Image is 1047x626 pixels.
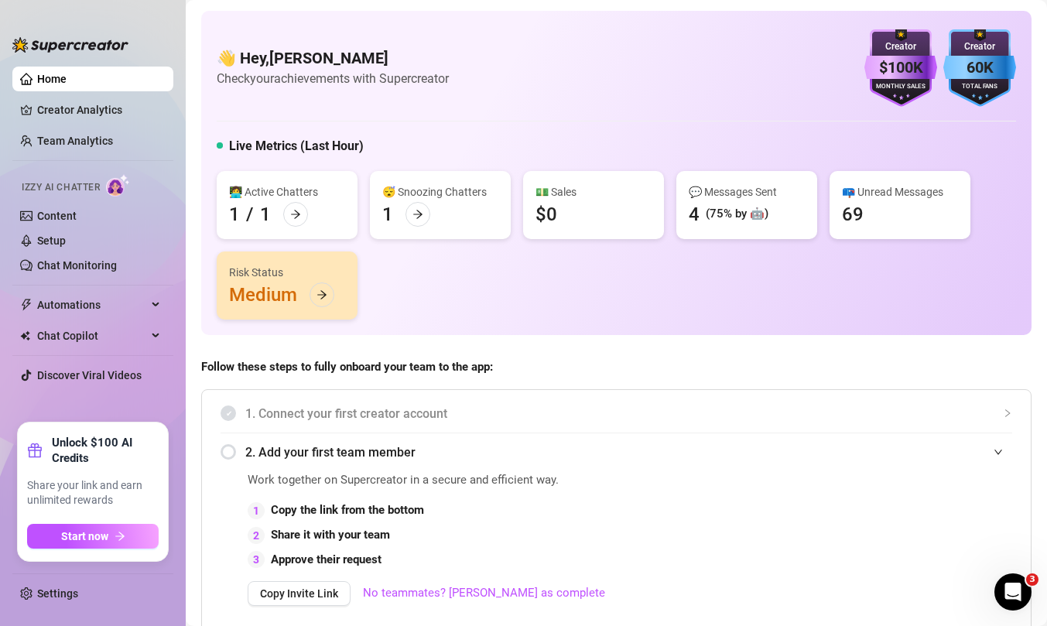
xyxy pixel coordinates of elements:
[217,47,449,69] h4: 👋 Hey, [PERSON_NAME]
[1026,573,1038,586] span: 3
[37,73,67,85] a: Home
[412,209,423,220] span: arrow-right
[37,292,147,317] span: Automations
[248,527,265,544] div: 2
[52,435,159,466] strong: Unlock $100 AI Credits
[27,443,43,458] span: gift
[316,289,327,300] span: arrow-right
[37,323,147,348] span: Chat Copilot
[221,395,1012,433] div: 1. Connect your first creator account
[994,573,1032,611] iframe: Intercom live chat
[37,135,113,147] a: Team Analytics
[260,587,338,600] span: Copy Invite Link
[37,587,78,600] a: Settings
[290,209,301,220] span: arrow-right
[535,202,557,227] div: $0
[27,524,159,549] button: Start nowarrow-right
[115,531,125,542] span: arrow-right
[382,183,498,200] div: 😴 Snoozing Chatters
[37,97,161,122] a: Creator Analytics
[229,264,345,281] div: Risk Status
[248,502,265,519] div: 1
[229,137,364,156] h5: Live Metrics (Last Hour)
[61,530,108,542] span: Start now
[248,581,351,606] button: Copy Invite Link
[271,528,390,542] strong: Share it with your team
[271,503,424,517] strong: Copy the link from the bottom
[864,39,937,54] div: Creator
[20,330,30,341] img: Chat Copilot
[689,202,700,227] div: 4
[864,56,937,80] div: $100K
[12,37,128,53] img: logo-BBDzfeDw.svg
[248,551,265,568] div: 3
[842,183,958,200] div: 📪 Unread Messages
[260,202,271,227] div: 1
[106,174,130,197] img: AI Chatter
[363,584,605,603] a: No teammates? [PERSON_NAME] as complete
[943,29,1016,107] img: blue-badge-DgoSNQY1.svg
[245,443,1012,462] span: 2. Add your first team member
[245,404,1012,423] span: 1. Connect your first creator account
[229,183,345,200] div: 👩‍💻 Active Chatters
[943,56,1016,80] div: 60K
[864,82,937,92] div: Monthly Sales
[37,210,77,222] a: Content
[27,478,159,508] span: Share your link and earn unlimited rewards
[37,259,117,272] a: Chat Monitoring
[943,82,1016,92] div: Total Fans
[842,202,864,227] div: 69
[201,360,493,374] strong: Follow these steps to fully onboard your team to the app:
[22,180,100,195] span: Izzy AI Chatter
[217,69,449,88] article: Check your achievements with Supercreator
[382,202,393,227] div: 1
[20,299,33,311] span: thunderbolt
[229,202,240,227] div: 1
[864,29,937,107] img: purple-badge-B9DA21FR.svg
[706,205,768,224] div: (75% by 🤖)
[943,39,1016,54] div: Creator
[271,552,382,566] strong: Approve their request
[248,471,664,490] span: Work together on Supercreator in a secure and efficient way.
[37,369,142,381] a: Discover Viral Videos
[689,183,805,200] div: 💬 Messages Sent
[37,234,66,247] a: Setup
[535,183,652,200] div: 💵 Sales
[994,447,1003,457] span: expanded
[221,433,1012,471] div: 2. Add your first team member
[1003,409,1012,418] span: collapsed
